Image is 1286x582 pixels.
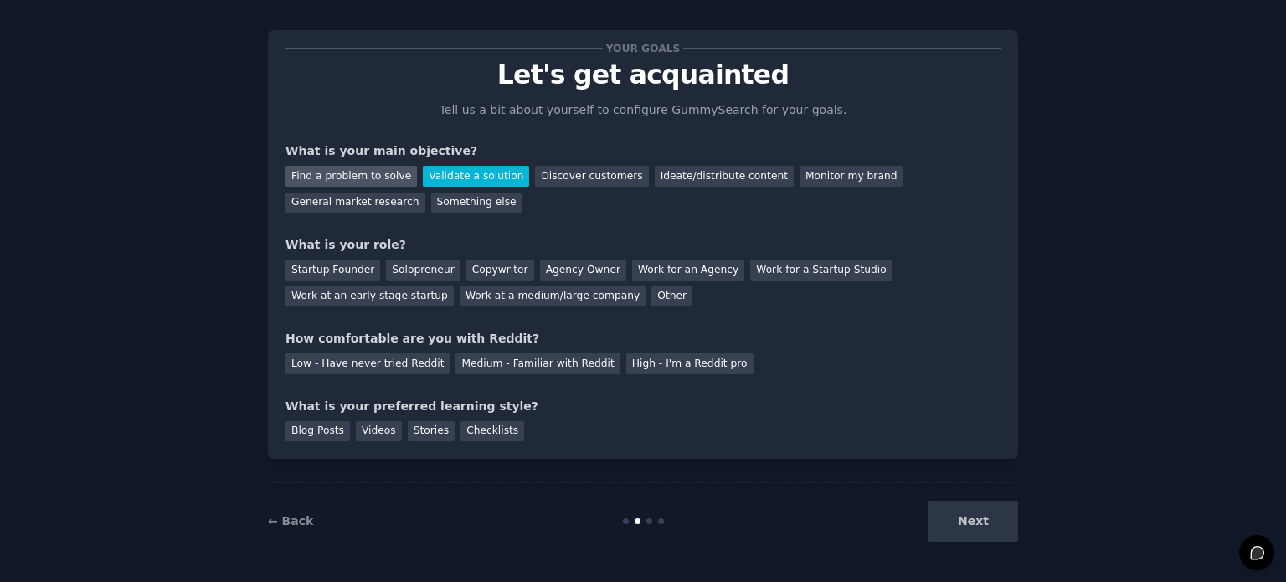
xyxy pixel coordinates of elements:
p: Let's get acquainted [285,60,1001,90]
div: Checklists [460,421,524,442]
div: Something else [431,193,522,214]
div: Blog Posts [285,421,350,442]
div: Monitor my brand [800,166,903,187]
div: Medium - Familiar with Reddit [455,353,620,374]
div: Videos [356,421,402,442]
div: High - I'm a Reddit pro [626,353,754,374]
div: How comfortable are you with Reddit? [285,330,1001,348]
div: Work for a Startup Studio [750,260,892,281]
div: General market research [285,193,425,214]
div: Copywriter [466,260,534,281]
div: What is your main objective? [285,142,1001,160]
div: What is your role? [285,236,1001,254]
p: Tell us a bit about yourself to configure GummySearch for your goals. [432,101,854,119]
div: Work for an Agency [632,260,744,281]
a: ← Back [268,514,313,528]
div: Find a problem to solve [285,166,417,187]
div: Validate a solution [423,166,529,187]
div: Discover customers [535,166,648,187]
div: Agency Owner [540,260,626,281]
div: Work at an early stage startup [285,286,454,307]
div: Other [651,286,692,307]
div: Startup Founder [285,260,380,281]
div: What is your preferred learning style? [285,398,1001,415]
div: Solopreneur [386,260,460,281]
div: Work at a medium/large company [460,286,646,307]
span: Your goals [603,39,683,57]
div: Stories [408,421,455,442]
div: Low - Have never tried Reddit [285,353,450,374]
div: Ideate/distribute content [655,166,794,187]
